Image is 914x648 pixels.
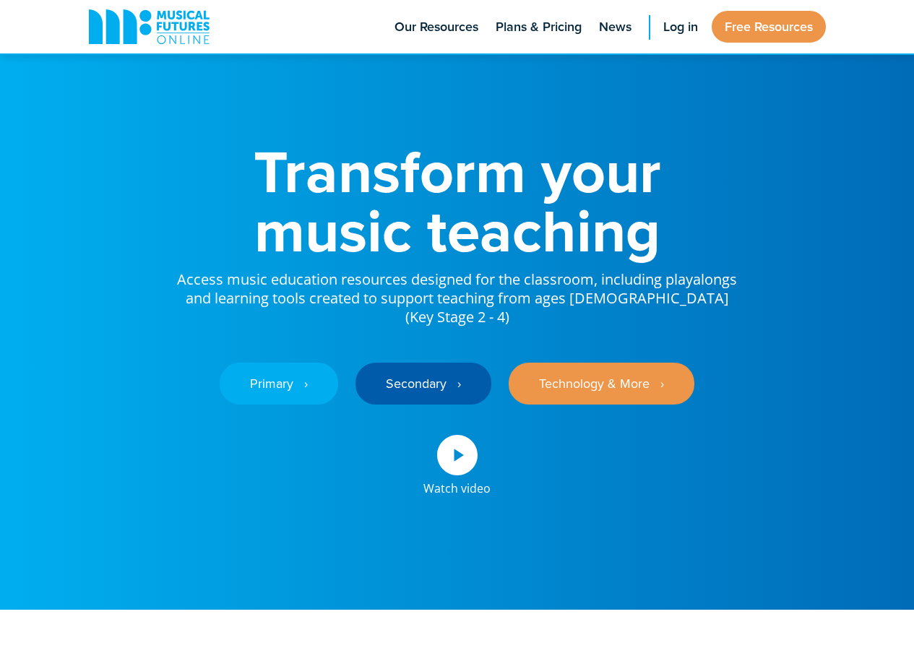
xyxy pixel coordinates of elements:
p: Access music education resources designed for the classroom, including playalongs and learning to... [176,260,739,327]
a: Technology & More ‎‏‏‎ ‎ › [509,363,694,405]
span: Our Resources [395,17,478,37]
span: Plans & Pricing [496,17,582,37]
h1: Transform your music teaching [176,142,739,260]
a: Free Resources [712,11,826,43]
div: Watch video [423,475,491,494]
span: Log in [663,17,698,37]
a: Secondary ‎‏‏‎ ‎ › [355,363,491,405]
a: Primary ‎‏‏‎ ‎ › [220,363,338,405]
span: News [599,17,631,37]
